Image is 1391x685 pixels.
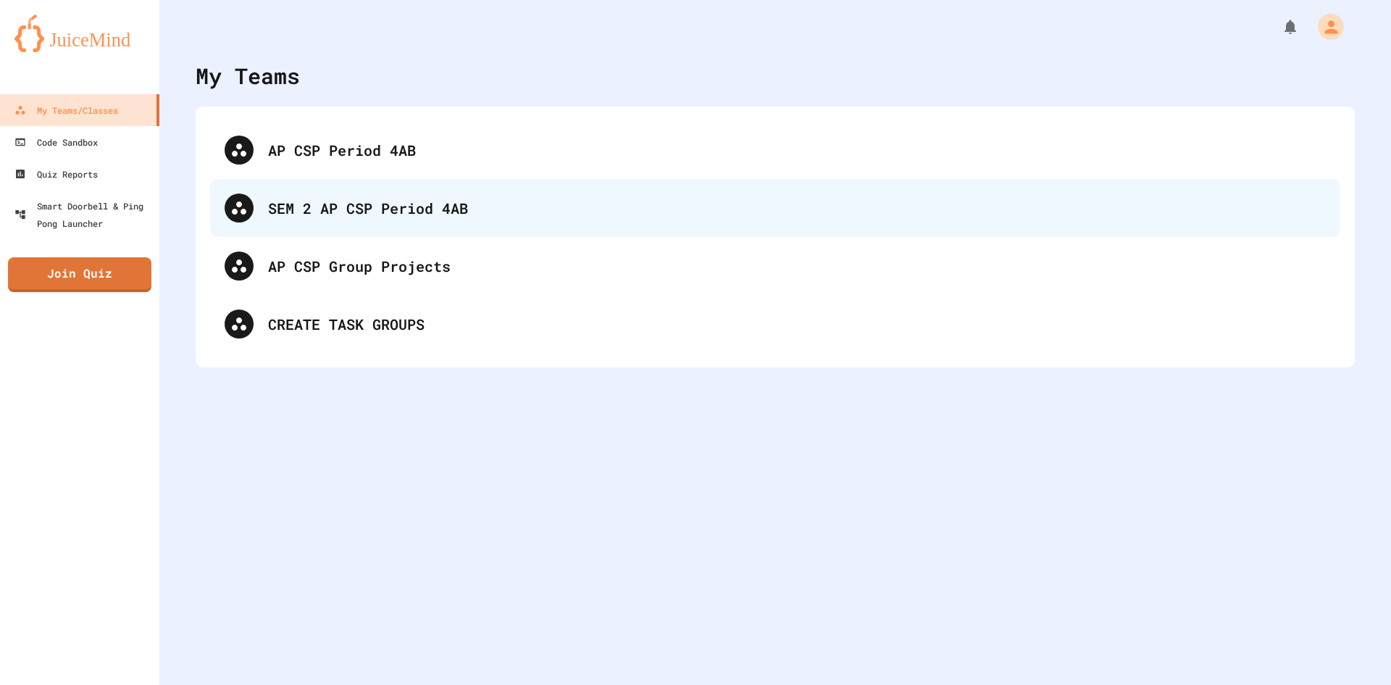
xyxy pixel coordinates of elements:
div: My Teams [196,59,300,92]
div: AP CSP Group Projects [268,255,1326,277]
div: My Notifications [1255,14,1303,39]
img: logo-orange.svg [14,14,145,52]
div: SEM 2 AP CSP Period 4AB [210,179,1340,237]
div: Quiz Reports [14,165,98,183]
div: SEM 2 AP CSP Period 4AB [268,197,1326,219]
div: CREATE TASK GROUPS [210,295,1340,353]
div: AP CSP Period 4AB [268,139,1326,161]
a: Join Quiz [8,257,151,292]
div: AP CSP Period 4AB [210,121,1340,179]
div: My Teams/Classes [14,101,118,119]
div: Code Sandbox [14,133,98,151]
div: AP CSP Group Projects [210,237,1340,295]
div: Smart Doorbell & Ping Pong Launcher [14,197,154,232]
div: My Account [1303,10,1348,43]
div: CREATE TASK GROUPS [268,313,1326,335]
